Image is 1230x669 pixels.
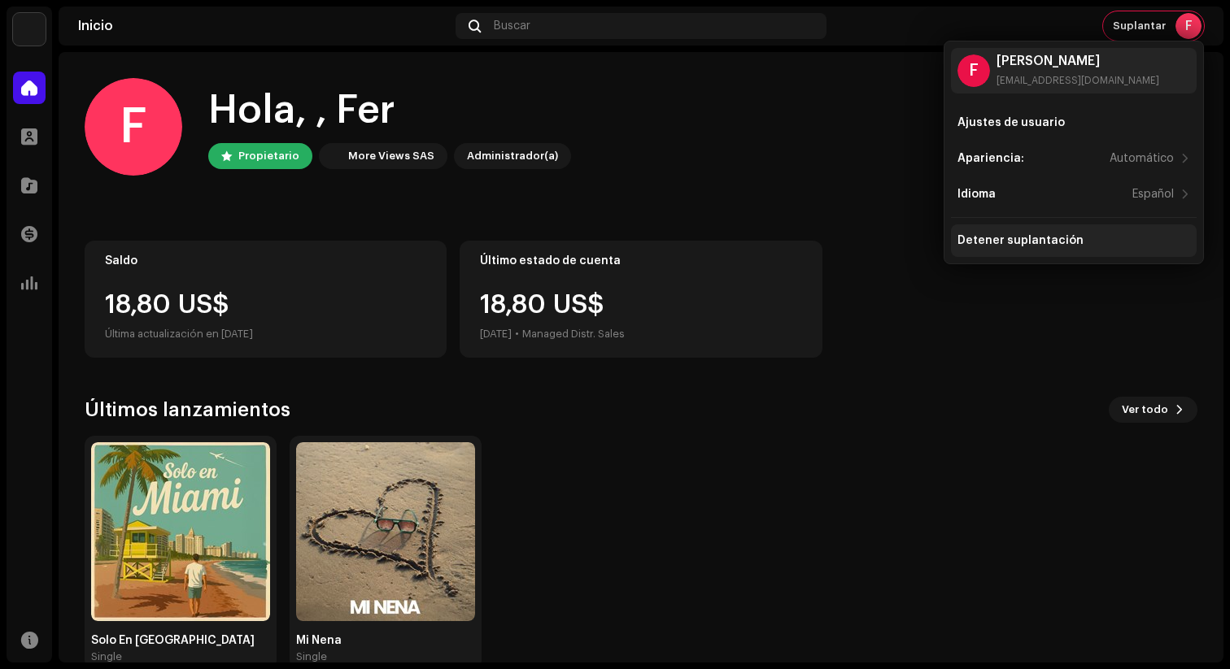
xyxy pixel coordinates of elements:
[957,54,990,87] div: F
[78,20,449,33] div: Inicio
[296,650,327,663] div: Single
[322,146,342,166] img: d33e7525-e535-406c-bd75-4996859269b0
[951,142,1197,175] re-m-nav-item: Apariencia:
[1132,188,1174,201] div: Español
[105,254,426,267] div: Saldo
[494,20,530,33] span: Buscar
[91,650,122,663] div: Single
[951,224,1197,257] re-m-nav-item: Detener suplantación
[296,634,475,647] div: Mi Nena
[91,442,270,621] img: 44f46161-d431-44eb-bea7-b05c837a280b
[91,634,270,647] div: Solo En [GEOGRAPHIC_DATA]
[522,324,625,344] div: Managed Distr. Sales
[957,188,996,201] div: Idioma
[957,152,1024,165] div: Apariencia:
[460,241,822,358] re-o-card-value: Último estado de cuenta
[296,442,475,621] img: 989590f1-7605-492a-92af-f9ac4ee81dde
[1122,393,1168,426] span: Ver todo
[957,116,1065,129] div: Ajustes de usuario
[997,74,1159,87] div: [EMAIL_ADDRESS][DOMAIN_NAME]
[1109,397,1197,423] button: Ver todo
[105,324,426,344] div: Última actualización en [DATE]
[997,54,1159,67] div: [PERSON_NAME]
[957,234,1084,247] div: Detener suplantación
[1110,152,1174,165] div: Automático
[85,241,447,358] re-o-card-value: Saldo
[480,324,512,344] div: [DATE]
[85,397,290,423] h3: Últimos lanzamientos
[467,146,558,166] div: Administrador(a)
[515,324,519,344] div: •
[208,85,571,137] div: Hola, , Fer
[348,146,434,166] div: More Views SAS
[85,78,182,176] div: F
[1175,13,1202,39] div: F
[1113,20,1166,33] span: Suplantar
[951,106,1197,139] re-m-nav-item: Ajustes de usuario
[480,254,801,267] div: Último estado de cuenta
[238,146,299,166] div: Propietario
[951,178,1197,211] re-m-nav-item: Idioma
[13,13,46,46] img: d33e7525-e535-406c-bd75-4996859269b0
